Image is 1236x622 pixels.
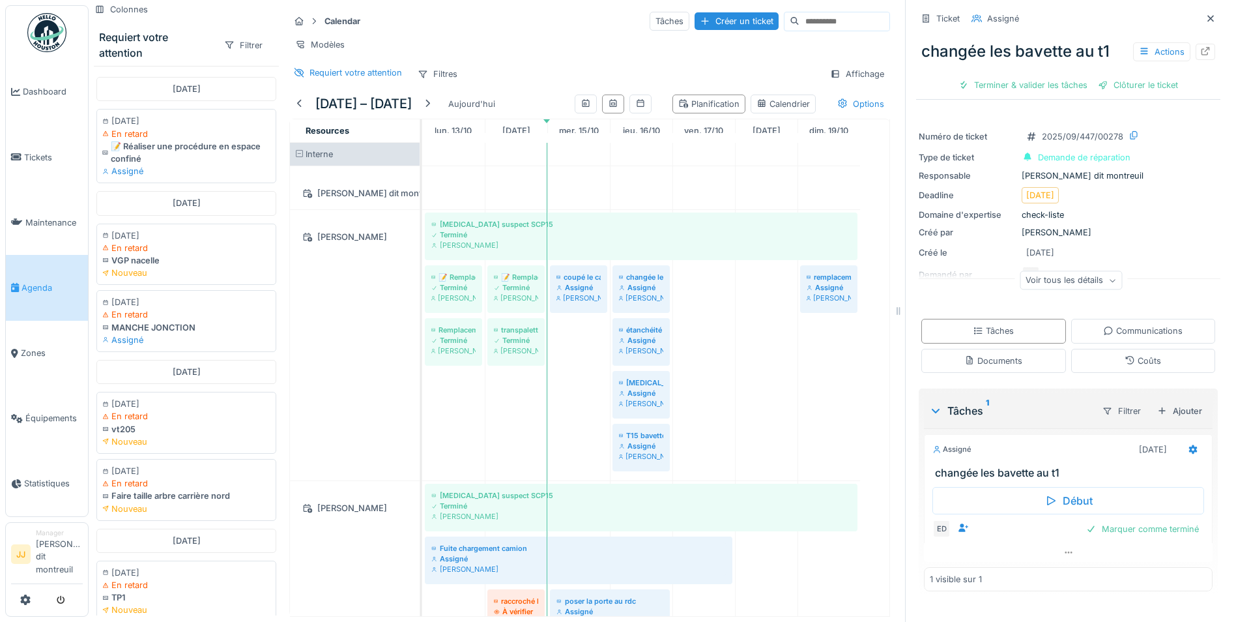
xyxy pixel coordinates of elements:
[102,436,270,448] div: Nouveau
[289,35,351,54] div: Modèles
[556,606,663,617] div: Assigné
[431,219,851,230] div: [MEDICAL_DATA] suspect SCP15
[1081,520,1204,538] div: Marquer comme terminé
[99,29,213,61] div: Requiert votre attention
[919,226,1218,239] div: [PERSON_NAME]
[431,554,726,564] div: Assigné
[556,293,601,303] div: [PERSON_NAME]
[431,543,726,554] div: Fuite chargement camion
[935,467,1207,479] h3: changée les bavette au t1
[936,12,960,25] div: Ticket
[102,296,270,308] div: [DATE]
[23,85,83,98] span: Dashboard
[309,67,402,79] div: Requiert votre attention
[102,254,270,267] div: VGP nacelle
[102,477,270,490] div: En retard
[494,606,538,617] div: À vérifier
[824,65,890,83] div: Affichage
[973,325,1014,337] div: Tâches
[932,520,951,538] div: ED
[25,412,83,424] span: Équipements
[919,130,1016,143] div: Numéro de ticket
[102,334,270,346] div: Assigné
[556,272,601,282] div: coupé le calorifugeage du [PERSON_NAME] est faire un finition propre
[556,596,663,606] div: poser la porte au rdc
[806,122,852,140] a: 19 octobre 2025
[1026,246,1054,259] div: [DATE]
[102,321,270,334] div: MANCHE JONCTION
[431,230,851,240] div: Terminé
[431,346,476,356] div: [PERSON_NAME]
[6,321,88,386] a: Zones
[695,12,779,30] div: Créer un ticket
[650,12,689,31] div: Tâches
[987,12,1019,25] div: Assigné
[102,267,270,279] div: Nouveau
[431,501,851,511] div: Terminé
[619,388,663,398] div: Assigné
[298,229,412,245] div: [PERSON_NAME]
[6,255,88,320] a: Agenda
[619,335,663,346] div: Assigné
[102,567,270,579] div: [DATE]
[431,272,476,282] div: 📝 Remplacer la cuve à fuel mobile
[102,503,270,515] div: Nouveau
[431,490,851,501] div: [MEDICAL_DATA] suspect SCP15
[953,76,1093,94] div: Terminer & valider les tâches
[6,190,88,255] a: Maintenance
[431,240,851,250] div: [PERSON_NAME]
[102,465,270,477] div: [DATE]
[494,325,538,335] div: transpalette
[102,410,270,422] div: En retard
[619,378,663,388] div: [MEDICAL_DATA] T6
[1097,402,1147,421] div: Filtrer
[929,403,1091,419] div: Tâches
[102,591,270,604] div: TP1
[443,95,500,113] div: Aujourd'hui
[102,604,270,616] div: Nouveau
[932,487,1204,514] div: Début
[102,230,270,242] div: [DATE]
[1152,402,1207,420] div: Ajouter
[102,242,270,254] div: En retard
[619,441,663,451] div: Assigné
[1026,189,1054,201] div: [DATE]
[36,528,83,581] li: [PERSON_NAME] dit montreuil
[681,122,726,140] a: 17 octobre 2025
[96,191,276,215] div: [DATE]
[494,596,538,606] div: raccroché les fils correctement dans le passage de câble au niveaux du t8
[1139,443,1167,456] div: [DATE]
[21,347,83,359] span: Zones
[431,293,476,303] div: [PERSON_NAME]
[24,151,83,164] span: Tickets
[431,325,476,335] div: Remplacement ou suppression d’un câble
[102,490,270,502] div: Faire taille arbre carrière nord
[102,423,270,436] div: vt205
[11,528,83,584] a: JJ Manager[PERSON_NAME] dit montreuil
[24,477,83,490] span: Statistiques
[1133,42,1190,61] div: Actions
[431,564,726,574] div: [PERSON_NAME]
[412,65,463,83] div: Filtres
[27,13,66,52] img: Badge_color-CXgf-gQk.svg
[756,98,810,110] div: Calendrier
[6,125,88,190] a: Tickets
[494,346,538,356] div: [PERSON_NAME]
[919,246,1016,259] div: Créé le
[494,293,538,303] div: [PERSON_NAME]
[431,122,475,140] a: 13 octobre 2025
[306,149,333,159] span: Interne
[36,528,83,538] div: Manager
[919,189,1016,201] div: Deadline
[916,35,1220,68] div: changée les bavette au t1
[919,170,1218,182] div: [PERSON_NAME] dit montreuil
[319,15,366,27] strong: Calendar
[315,96,412,111] h5: [DATE] – [DATE]
[102,165,270,177] div: Assigné
[619,451,663,462] div: [PERSON_NAME]
[102,398,270,410] div: [DATE]
[619,293,663,303] div: [PERSON_NAME]
[96,360,276,384] div: [DATE]
[6,451,88,516] a: Statistiques
[807,282,851,293] div: Assigné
